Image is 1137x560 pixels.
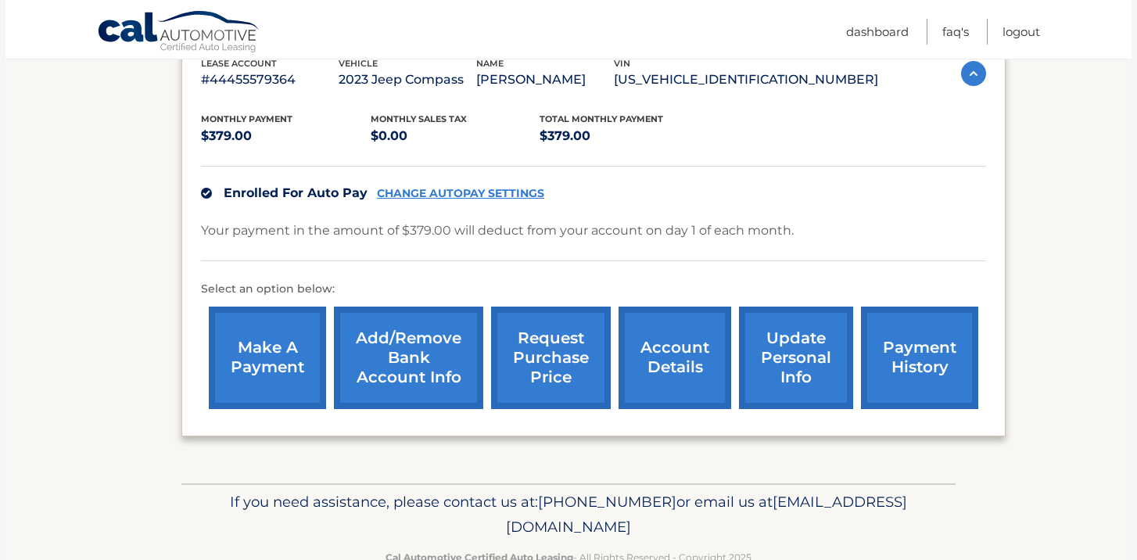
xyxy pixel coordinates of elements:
[614,69,878,91] p: [US_VEHICLE_IDENTIFICATION_NUMBER]
[201,113,292,124] span: Monthly Payment
[961,61,986,86] img: accordion-active.svg
[476,69,614,91] p: [PERSON_NAME]
[201,125,371,147] p: $379.00
[540,113,663,124] span: Total Monthly Payment
[339,58,378,69] span: vehicle
[201,188,212,199] img: check.svg
[846,19,909,45] a: Dashboard
[1002,19,1040,45] a: Logout
[97,10,261,56] a: Cal Automotive
[201,220,794,242] p: Your payment in the amount of $379.00 will deduct from your account on day 1 of each month.
[334,307,483,409] a: Add/Remove bank account info
[942,19,969,45] a: FAQ's
[491,307,611,409] a: request purchase price
[619,307,731,409] a: account details
[538,493,676,511] span: [PHONE_NUMBER]
[377,187,544,200] a: CHANGE AUTOPAY SETTINGS
[371,125,540,147] p: $0.00
[614,58,630,69] span: vin
[192,490,945,540] p: If you need assistance, please contact us at: or email us at
[209,307,326,409] a: make a payment
[739,307,853,409] a: update personal info
[201,58,277,69] span: lease account
[339,69,476,91] p: 2023 Jeep Compass
[476,58,504,69] span: name
[201,280,986,299] p: Select an option below:
[540,125,709,147] p: $379.00
[861,307,978,409] a: payment history
[201,69,339,91] p: #44455579364
[224,185,368,200] span: Enrolled For Auto Pay
[371,113,467,124] span: Monthly sales Tax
